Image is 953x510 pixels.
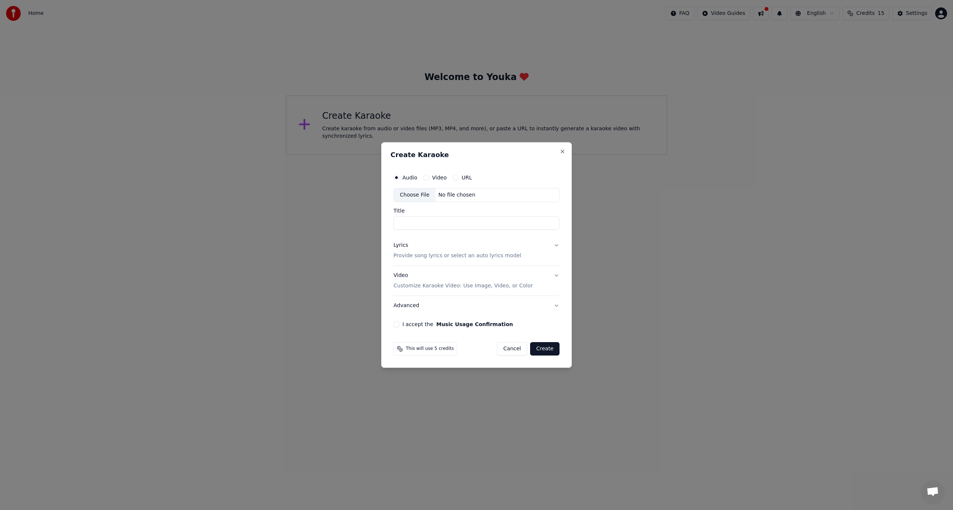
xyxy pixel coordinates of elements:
button: Create [530,342,560,356]
button: Advanced [393,296,560,315]
label: URL [462,175,472,180]
label: Video [432,175,447,180]
button: Cancel [497,342,527,356]
button: VideoCustomize Karaoke Video: Use Image, Video, or Color [393,266,560,296]
label: Audio [402,175,417,180]
div: Choose File [394,188,436,202]
div: Video [393,272,533,290]
button: LyricsProvide song lyrics or select an auto lyrics model [393,236,560,265]
p: Provide song lyrics or select an auto lyrics model [393,252,521,259]
button: I accept the [436,322,513,327]
span: This will use 5 credits [406,346,454,352]
div: No file chosen [436,191,478,199]
label: Title [393,208,560,213]
p: Customize Karaoke Video: Use Image, Video, or Color [393,282,533,290]
h2: Create Karaoke [391,152,562,158]
label: I accept the [402,322,513,327]
div: Lyrics [393,242,408,249]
